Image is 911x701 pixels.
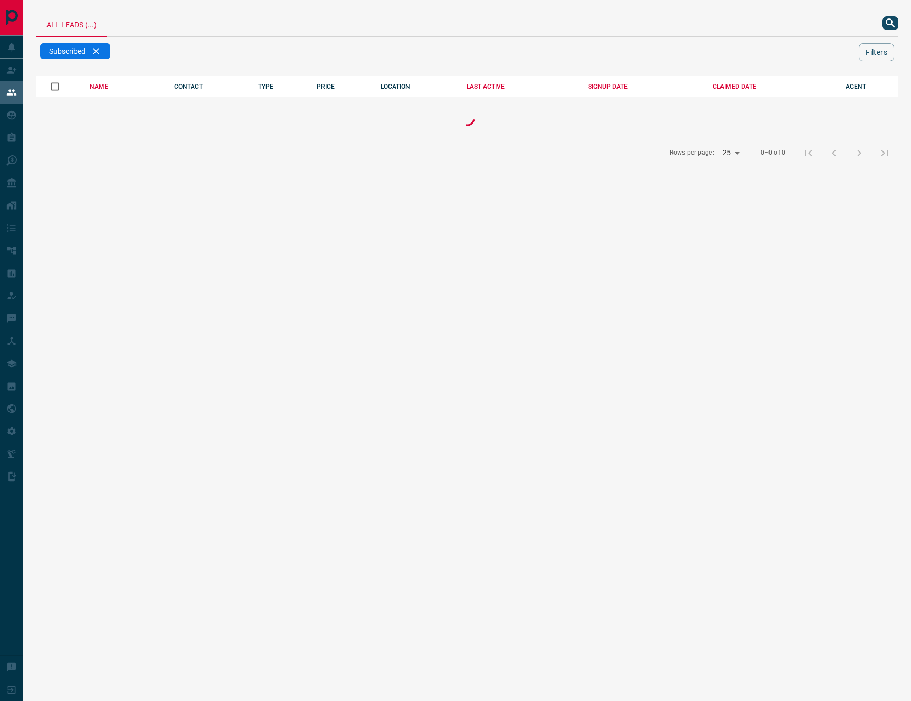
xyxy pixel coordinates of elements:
div: Subscribed [40,43,110,59]
div: SIGNUP DATE [588,83,697,90]
p: Rows per page: [670,148,714,157]
div: NAME [90,83,159,90]
button: Filters [859,43,894,61]
div: LOCATION [381,83,450,90]
div: PRICE [317,83,365,90]
button: search button [882,16,898,30]
div: CONTACT [174,83,242,90]
p: 0–0 of 0 [761,148,785,157]
span: Subscribed [49,47,86,55]
div: LAST ACTIVE [467,83,572,90]
div: 25 [718,145,744,160]
div: Loading [414,108,520,129]
div: CLAIMED DATE [713,83,829,90]
div: AGENT [846,83,898,90]
div: TYPE [258,83,301,90]
div: All Leads (...) [36,11,107,37]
